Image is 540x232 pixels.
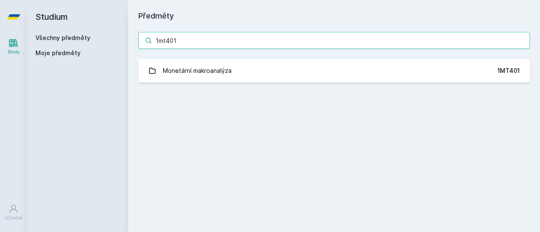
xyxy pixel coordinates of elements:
[35,49,81,57] span: Moje předměty
[138,32,530,49] input: Název nebo ident předmětu…
[138,59,530,83] a: Monetární makroanalýza 1MT401
[2,200,25,225] a: Uživatel
[8,49,20,55] div: Study
[497,67,520,75] div: 1MT401
[35,34,90,41] a: Všechny předměty
[138,10,530,22] h1: Předměty
[2,34,25,59] a: Study
[163,62,232,79] div: Monetární makroanalýza
[5,215,22,221] div: Uživatel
